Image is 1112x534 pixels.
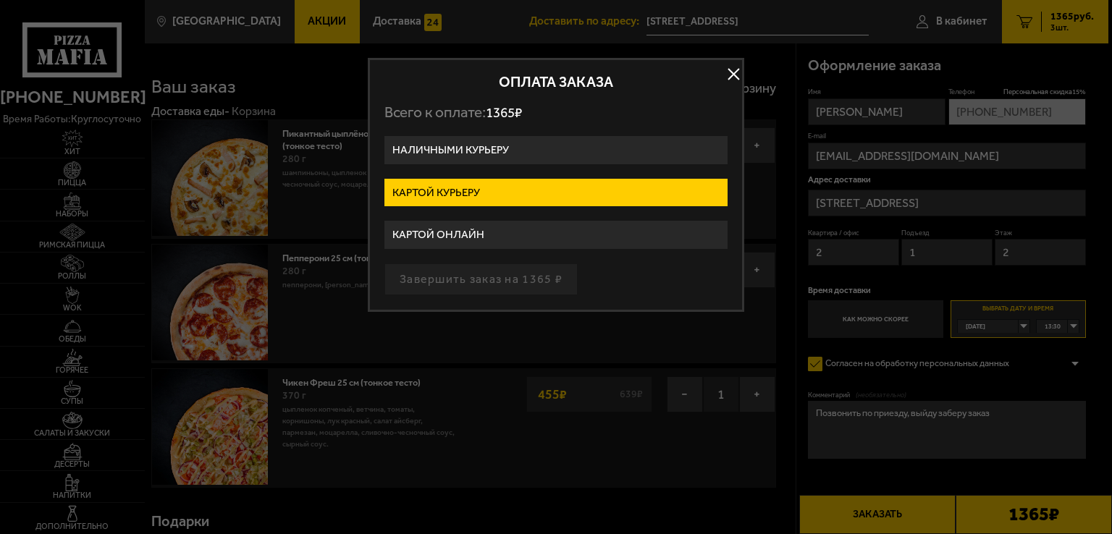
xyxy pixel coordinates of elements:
[486,104,522,121] span: 1365 ₽
[384,179,728,207] label: Картой курьеру
[384,75,728,89] h2: Оплата заказа
[384,136,728,164] label: Наличными курьеру
[384,221,728,249] label: Картой онлайн
[384,103,728,122] p: Всего к оплате:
